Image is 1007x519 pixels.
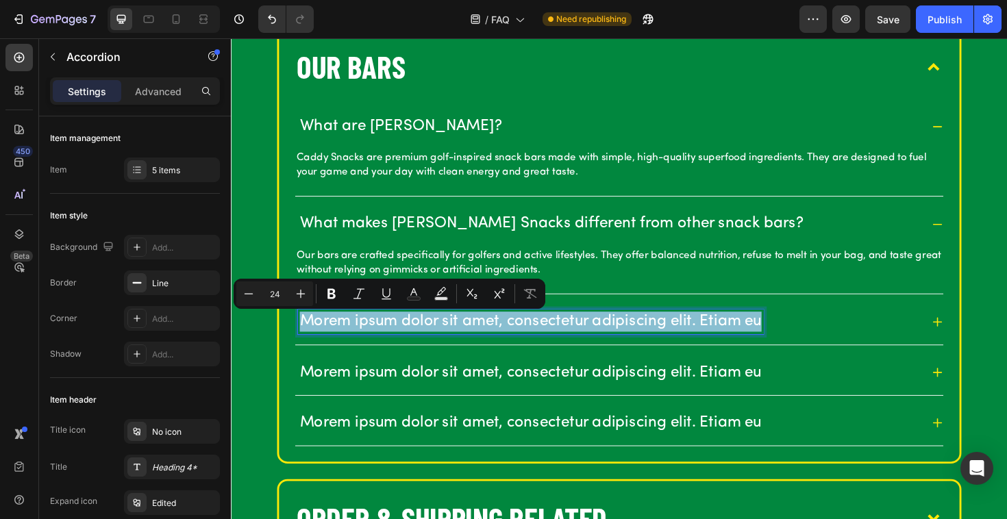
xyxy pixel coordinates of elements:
[50,348,82,360] div: Shadow
[916,5,973,33] button: Publish
[152,461,216,474] div: Heading 4*
[50,238,116,257] div: Background
[928,12,962,27] div: Publish
[234,279,545,309] div: Editor contextual toolbar
[865,5,910,33] button: Save
[152,164,216,177] div: 5 items
[491,12,510,27] span: FAQ
[960,452,993,485] div: Open Intercom Messenger
[66,49,183,65] p: Accordion
[50,277,77,289] div: Border
[152,242,216,254] div: Add...
[152,497,216,509] div: Edited
[152,313,216,325] div: Add...
[50,461,67,473] div: Title
[50,164,67,176] div: Item
[13,146,33,157] div: 450
[50,424,86,436] div: Title icon
[877,14,899,25] span: Save
[50,394,97,406] div: Item header
[50,312,77,325] div: Corner
[556,13,626,25] span: Need republishing
[152,426,216,438] div: No icon
[135,84,182,99] p: Advanced
[50,495,97,507] div: Expand icon
[485,12,488,27] span: /
[90,11,96,27] p: 7
[50,132,121,144] div: Item management
[152,349,216,361] div: Add...
[258,5,314,33] div: Undo/Redo
[5,5,102,33] button: 7
[10,251,33,262] div: Beta
[50,210,88,222] div: Item style
[152,277,216,290] div: Line
[68,84,106,99] p: Settings
[231,38,1007,519] iframe: Design area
